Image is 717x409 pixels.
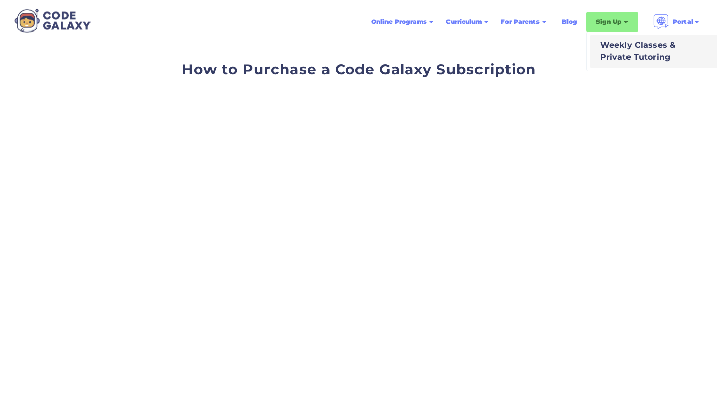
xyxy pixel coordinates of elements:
[596,39,676,64] div: Weekly Classes & Private Tutoring
[501,17,540,27] div: For Parents
[647,10,706,34] div: Portal
[556,13,583,31] a: Blog
[371,17,427,27] div: Online Programs
[440,13,495,31] div: Curriculum
[495,13,553,31] div: For Parents
[182,60,536,78] span: How to Purchase a Code Galaxy Subscription
[596,17,621,27] div: Sign Up
[586,12,638,32] div: Sign Up
[171,124,546,334] iframe: How to Purchase a Code Galaxy Subscription
[446,17,482,27] div: Curriculum
[673,17,693,27] div: Portal
[365,13,440,31] div: Online Programs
